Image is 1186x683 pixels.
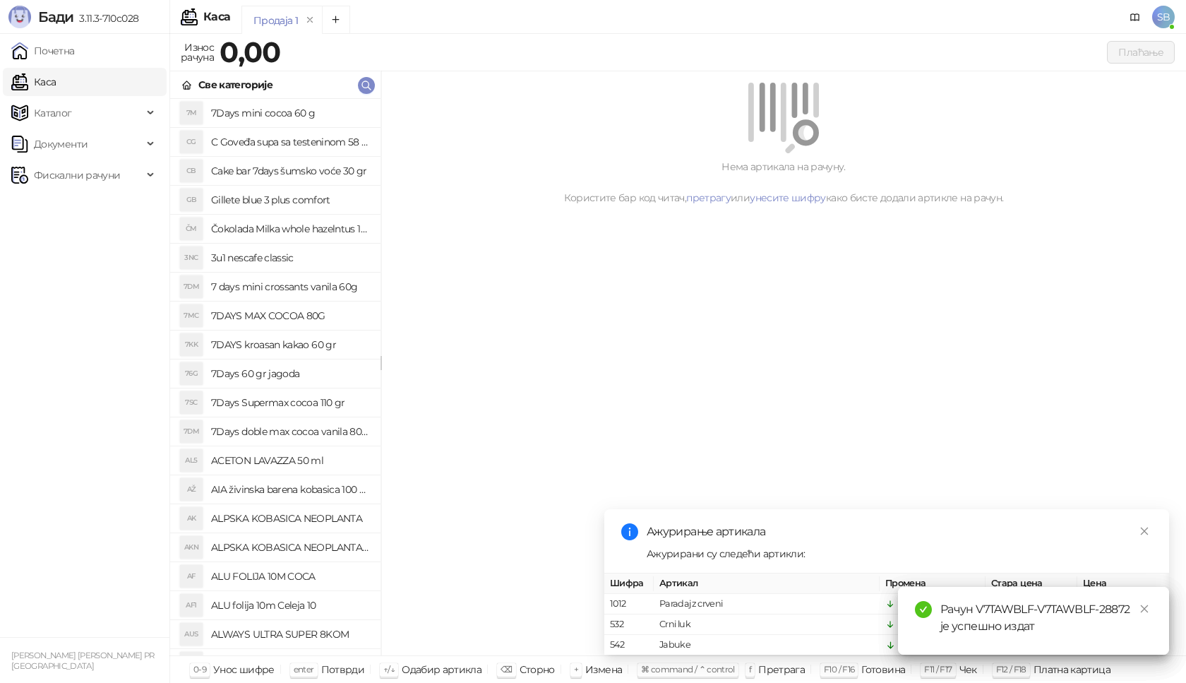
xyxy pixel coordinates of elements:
h4: 7Days Supermax cocoa 110 gr [211,391,369,414]
div: CB [180,160,203,182]
span: f [749,664,751,675]
span: Документи [34,130,88,158]
h4: Cake bar 7days šumsko voće 30 gr [211,160,369,182]
h4: ALPSKA KOBASICA NEOPLANTA [211,507,369,530]
h4: AIA živinska barena kobasica 100 gr [211,478,369,501]
div: Одабир артикла [402,660,481,679]
div: Ажурирани су следећи артикли: [647,546,1152,562]
span: ⌘ command / ⌃ control [641,664,735,675]
div: grid [170,99,381,655]
div: AUU [180,652,203,675]
h4: ALPSKA KOBASICA NEOPLANTA 1kg [211,536,369,559]
span: Фискални рачуни [34,161,120,189]
th: Цена [1077,574,1169,594]
div: AUS [180,623,203,646]
h4: 3u1 nescafe classic [211,247,369,269]
th: Артикал [654,574,880,594]
h4: Gillete blue 3 plus comfort [211,189,369,211]
a: Close [1137,601,1152,617]
div: 7DM [180,420,203,443]
span: enter [294,664,314,675]
div: Све категорије [198,77,272,93]
td: 1012 [604,594,654,614]
span: ↑/↓ [383,664,395,675]
h4: ALU FOLIJA 10M COCA [211,565,369,588]
th: Стара цена [986,574,1077,594]
td: 532 [604,614,654,635]
span: info-circle [621,523,638,540]
div: Рачун V7TAWBLF-V7TAWBLF-28872 је успешно издат [940,601,1152,635]
a: унесите шифру [750,191,826,204]
div: Претрага [758,660,805,679]
span: Каталог [34,99,72,127]
div: Чек [959,660,977,679]
span: ⌫ [501,664,512,675]
a: Документација [1124,6,1146,28]
div: Сторно [520,660,555,679]
span: F12 / F18 [996,664,1026,675]
span: 0-9 [193,664,206,675]
div: 7DM [180,275,203,298]
button: remove [301,14,319,26]
h4: 7Days 60 gr jagoda [211,362,369,385]
img: Logo [8,6,31,28]
a: Close [1137,523,1152,539]
td: Crni luk [654,614,880,635]
div: AKN [180,536,203,559]
div: Измена [585,660,622,679]
span: close [1139,604,1149,614]
small: [PERSON_NAME] [PERSON_NAME] PR [GEOGRAPHIC_DATA] [11,651,155,671]
div: AŽ [180,478,203,501]
div: 7SC [180,391,203,414]
span: check-circle [915,601,932,618]
div: Продаја 1 [253,13,298,28]
h4: ACETON LAVAZZA 50 ml [211,449,369,472]
h4: 7Days mini cocoa 60 g [211,102,369,124]
div: CG [180,131,203,153]
a: Почетна [11,37,75,65]
h4: Čokolada Milka whole hazelntus 100 gr [211,218,369,240]
button: Add tab [322,6,350,34]
h4: 7DAYS MAX COCOA 80G [211,304,369,327]
div: 7MC [180,304,203,327]
span: Бади [38,8,73,25]
h4: 7DAYS kroasan kakao 60 gr [211,333,369,356]
span: + [574,664,578,675]
span: F11 / F17 [924,664,952,675]
div: GB [180,189,203,211]
div: Платна картица [1034,660,1110,679]
th: Промена [880,574,986,594]
strong: 0,00 [220,35,280,69]
div: AF1 [180,594,203,617]
div: 7KK [180,333,203,356]
a: Каса [11,68,56,96]
td: Paradajz crveni [654,594,880,614]
div: Потврди [321,660,365,679]
div: Каса [203,11,230,23]
div: 76G [180,362,203,385]
div: AK [180,507,203,530]
div: Ажурирање артикала [647,523,1152,540]
div: Износ рачуна [178,38,217,66]
div: Готовина [861,660,905,679]
div: Унос шифре [213,660,275,679]
h4: ALU folija 10m Celeja 10 [211,594,369,617]
span: SB [1152,6,1175,28]
h4: C Goveđa supa sa testeninom 58 grama [211,131,369,153]
td: Jabuke [654,635,880,655]
span: 3.11.3-710c028 [73,12,138,25]
h4: 7Days doble max cocoa vanila 80 gr [211,420,369,443]
div: ČM [180,218,203,240]
span: F10 / F16 [824,664,854,675]
div: AF [180,565,203,588]
button: Плаћање [1107,41,1175,64]
div: Нема артикала на рачуну. Користите бар код читач, или како бисте додали артикле на рачун. [398,159,1169,206]
a: претрагу [686,191,731,204]
span: close [1139,526,1149,536]
h4: ALWAYS ultra ulošci 16kom [211,652,369,675]
h4: 7 days mini crossants vanila 60g [211,275,369,298]
div: AL5 [180,449,203,472]
div: 7M [180,102,203,124]
td: 542 [604,635,654,655]
h4: ALWAYS ULTRA SUPER 8KOM [211,623,369,646]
